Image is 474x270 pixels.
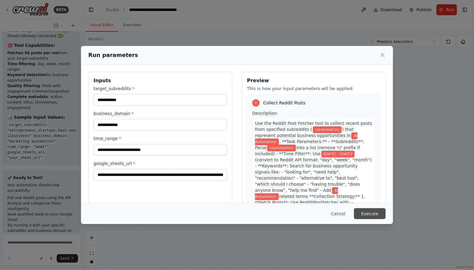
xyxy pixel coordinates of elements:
[252,111,278,116] span: Description:
[94,160,227,167] label: google_sheets_url
[94,135,227,142] label: time_range
[88,51,138,59] h2: Run parameters
[255,121,372,132] span: Use the Reddit Post Fetcher tool to collect recent posts from specified subreddits (
[326,208,350,219] button: Cancel
[313,126,341,133] span: Variable: target_subreddits
[321,151,355,157] span: Variable: time_range
[255,157,372,193] span: (convert to Reddit API format: "day", "week", "month") - **Keywords**: Search for business opport...
[267,145,296,151] span: Variable: target_subreddits
[255,127,354,138] span: ) that represent potential business opportunities in
[255,139,364,150] span: . **Task Parameters:** - **Subreddits**: Parse
[255,194,365,211] span: related terms **Collection Strategy:** 1. **Fetch Posts**: Use RedditPostFetcher with: - subreddits:
[247,77,380,84] h3: Preview
[94,86,227,92] label: target_subreddits
[255,132,357,145] span: Variable: business_domain
[263,100,305,106] span: Collect Reddit Posts
[247,86,380,92] p: This is how your input parameters will be applied:
[94,77,227,84] h3: Inputs
[354,208,386,219] button: Execute
[252,99,260,107] div: 1
[94,110,227,117] label: business_domain
[255,187,338,200] span: Variable: business_domain
[255,145,360,156] span: into a list (remove 'r/' prefix if included) - **Time Filter**: Use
